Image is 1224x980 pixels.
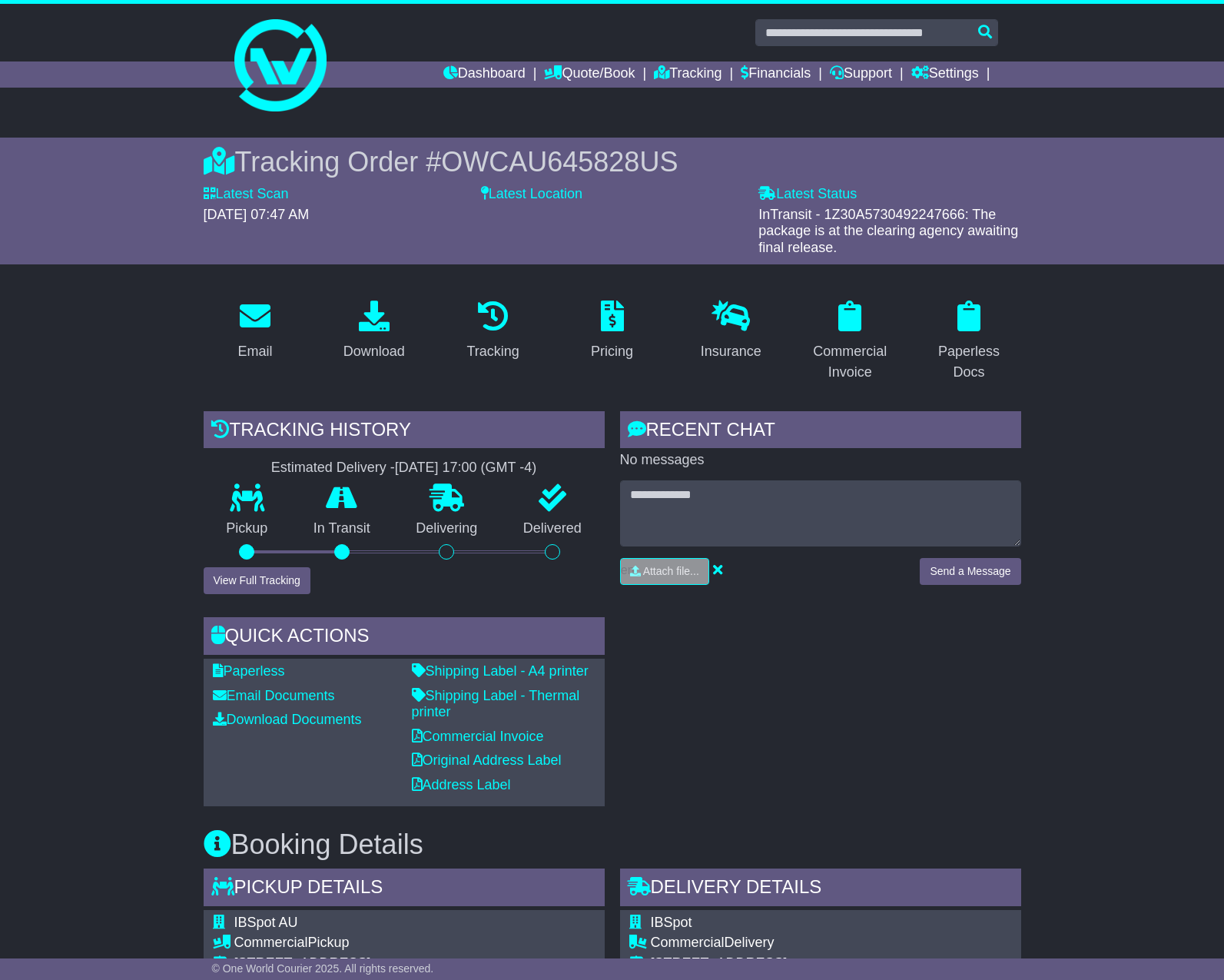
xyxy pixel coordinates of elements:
[441,146,678,178] span: OWCAU645828US
[620,452,1021,469] p: No messages
[544,61,635,88] a: Quote/Book
[213,688,335,703] a: Email Documents
[412,729,544,744] a: Commercial Invoice
[204,207,310,222] span: [DATE] 07:47 AM
[213,663,285,679] a: Paperless
[395,460,536,477] div: [DATE] 17:00 (GMT -4)
[412,688,580,720] a: Shipping Label - Thermal printer
[581,295,643,367] a: Pricing
[466,341,519,362] div: Tracking
[620,411,1021,453] div: RECENT CHAT
[651,955,947,972] div: [STREET_ADDRESS]
[234,915,298,930] span: IBSpot AU
[237,341,272,362] div: Email
[741,61,811,88] a: Financials
[204,460,605,477] div: Estimated Delivery -
[204,617,605,659] div: Quick Actions
[204,520,291,537] p: Pickup
[830,61,892,88] a: Support
[456,295,529,367] a: Tracking
[651,935,947,952] div: Delivery
[808,341,892,383] div: Commercial Invoice
[212,962,434,975] span: © One World Courier 2025. All rights reserved.
[213,712,362,727] a: Download Documents
[234,955,506,972] div: [STREET_ADDRESS]
[654,61,721,88] a: Tracking
[591,341,633,362] div: Pricing
[204,145,1021,178] div: Tracking Order #
[234,935,506,952] div: Pickup
[917,295,1021,388] a: Paperless Docs
[204,186,289,203] label: Latest Scan
[204,829,1021,860] h3: Booking Details
[393,520,501,537] p: Delivering
[758,186,857,203] label: Latest Status
[481,186,582,203] label: Latest Location
[798,295,902,388] a: Commercial Invoice
[204,411,605,453] div: Tracking history
[651,935,725,950] span: Commercial
[343,341,405,362] div: Download
[701,341,761,362] div: Insurance
[620,869,1021,910] div: Delivery Details
[290,520,393,537] p: In Transit
[204,567,310,594] button: View Full Tracking
[227,295,282,367] a: Email
[412,752,562,768] a: Original Address Label
[443,61,526,88] a: Dashboard
[412,663,589,679] a: Shipping Label - A4 printer
[927,341,1011,383] div: Paperless Docs
[333,295,415,367] a: Download
[204,869,605,910] div: Pickup Details
[920,558,1020,585] button: Send a Message
[758,207,1018,255] span: InTransit - 1Z30A5730492247666: The package is at the clearing agency awaiting final release.
[691,295,771,367] a: Insurance
[500,520,605,537] p: Delivered
[412,777,511,792] a: Address Label
[911,61,979,88] a: Settings
[651,915,692,930] span: IBSpot
[234,935,308,950] span: Commercial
